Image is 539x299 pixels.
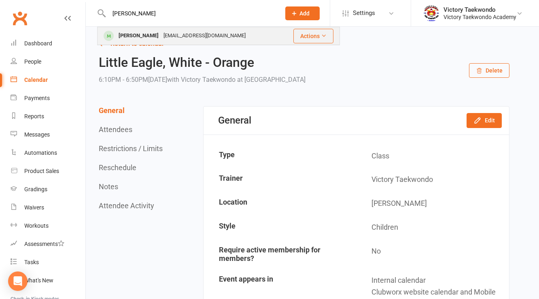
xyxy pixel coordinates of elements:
div: [EMAIL_ADDRESS][DOMAIN_NAME] [161,30,248,42]
a: People [11,53,85,71]
td: No [357,240,509,268]
button: Notes [99,182,118,191]
a: Clubworx [10,8,30,28]
div: Open Intercom Messenger [8,271,28,291]
div: Gradings [24,186,47,192]
button: Edit [467,113,502,128]
input: Search... [106,8,275,19]
div: Product Sales [24,168,59,174]
button: General [99,106,125,115]
div: Assessments [24,241,64,247]
span: Add [299,10,310,17]
div: Internal calendar [371,275,503,286]
td: Location [204,192,356,215]
img: thumb_image1542833429.png [423,5,439,21]
a: Tasks [11,253,85,271]
a: Assessments [11,235,85,253]
button: Attendee Activity [99,201,154,210]
div: 6:10PM - 6:50PM[DATE] [99,74,306,85]
a: Calendar [11,71,85,89]
td: Style [204,216,356,239]
a: Workouts [11,217,85,235]
div: Messages [24,131,50,138]
div: Victory Taekwondo Academy [444,13,516,21]
div: Waivers [24,204,44,211]
span: Settings [353,4,375,22]
a: Automations [11,144,85,162]
a: Dashboard [11,34,85,53]
td: [PERSON_NAME] [357,192,509,215]
div: Calendar [24,77,48,83]
a: Messages [11,126,85,144]
span: with Victory Taekwondo [167,76,236,83]
div: People [24,58,41,65]
div: Victory Taekwondo [444,6,516,13]
button: Restrictions / Limits [99,144,163,153]
div: [PERSON_NAME] [116,30,161,42]
div: Tasks [24,259,39,265]
td: Class [357,145,509,168]
div: What's New [24,277,53,284]
a: Payments [11,89,85,107]
div: Reports [24,113,44,120]
a: Reports [11,107,85,126]
span: at [GEOGRAPHIC_DATA] [237,76,306,83]
div: General [218,115,251,126]
td: Children [357,216,509,239]
button: Actions [293,29,333,43]
td: Trainer [204,168,356,191]
button: Add [285,6,320,20]
td: Type [204,145,356,168]
a: Waivers [11,199,85,217]
h2: Little Eagle, White - Orange [99,56,306,70]
div: Workouts [24,222,49,229]
button: Attendees [99,125,132,134]
a: What's New [11,271,85,290]
div: Payments [24,95,50,101]
button: Reschedule [99,163,136,172]
div: Dashboard [24,40,52,47]
td: Require active membership for members? [204,240,356,268]
td: Victory Taekwondo [357,168,509,191]
a: Gradings [11,180,85,199]
a: Product Sales [11,162,85,180]
div: Automations [24,149,57,156]
button: Delete [469,63,509,78]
